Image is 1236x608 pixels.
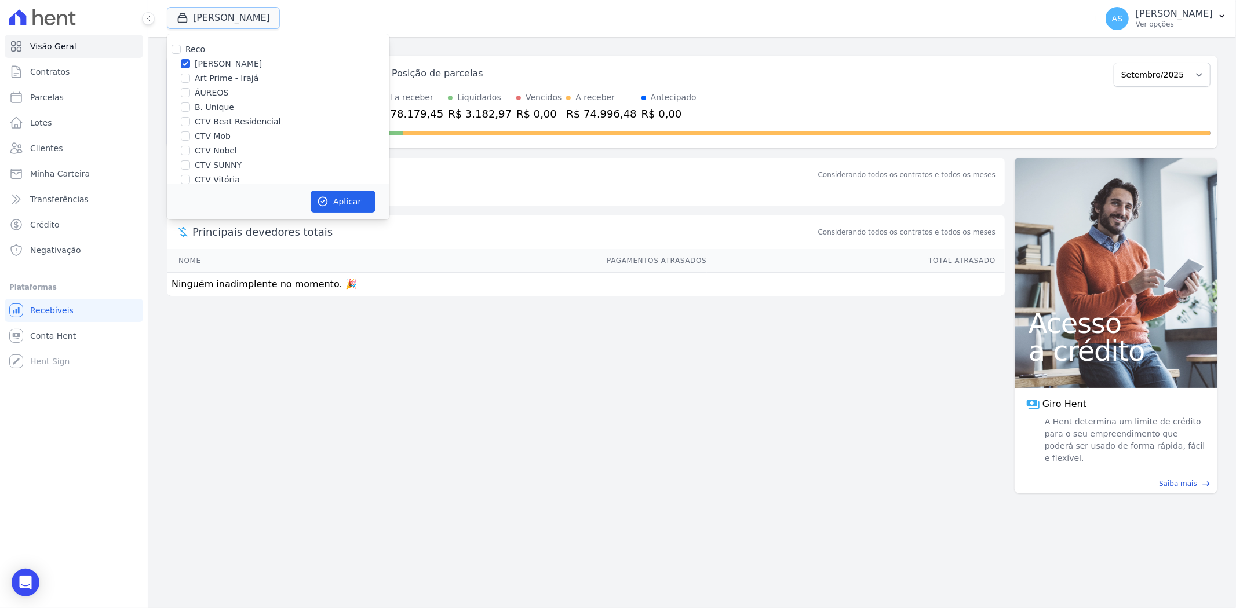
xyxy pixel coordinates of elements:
[30,91,64,103] span: Parcelas
[457,91,501,104] div: Liquidados
[1042,416,1206,464] span: A Hent determina um limite de crédito para o seu empreendimento que poderá ser usado de forma ráp...
[5,162,143,185] a: Minha Carteira
[1022,478,1211,489] a: Saiba mais east
[1029,337,1204,365] span: a crédito
[30,41,76,52] span: Visão Geral
[30,193,89,205] span: Transferências
[566,106,636,122] div: R$ 74.996,48
[30,66,70,78] span: Contratos
[185,45,205,54] label: Reco
[167,7,280,29] button: [PERSON_NAME]
[707,249,1005,273] th: Total Atrasado
[373,106,443,122] div: R$ 78.179,45
[5,35,143,58] a: Visão Geral
[5,188,143,211] a: Transferências
[30,168,90,180] span: Minha Carteira
[311,191,375,213] button: Aplicar
[448,106,512,122] div: R$ 3.182,97
[818,170,996,180] div: Considerando todos os contratos e todos os meses
[12,569,39,596] div: Open Intercom Messenger
[195,87,228,99] label: ÁUREOS
[167,249,316,273] th: Nome
[30,219,60,230] span: Crédito
[5,239,143,262] a: Negativação
[30,244,81,256] span: Negativação
[30,330,76,342] span: Conta Hent
[1159,478,1197,489] span: Saiba mais
[195,145,237,157] label: CTV Nobel
[1042,397,1086,411] span: Giro Hent
[195,101,234,113] label: B. Unique
[5,137,143,160] a: Clientes
[1096,2,1236,35] button: AS [PERSON_NAME] Ver opções
[5,324,143,347] a: Conta Hent
[5,60,143,83] a: Contratos
[167,182,1005,206] p: Sem saldo devedor no momento. 🎉
[526,91,562,104] div: Vencidos
[30,305,74,316] span: Recebíveis
[516,106,562,122] div: R$ 0,00
[392,67,483,80] div: Posição de parcelas
[1136,20,1213,29] p: Ver opções
[30,117,52,129] span: Lotes
[316,249,707,273] th: Pagamentos Atrasados
[195,174,240,186] label: CTV Vitória
[195,130,231,142] label: CTV Mob
[1136,8,1213,20] p: [PERSON_NAME]
[1029,309,1204,337] span: Acesso
[373,91,443,104] div: Total a receber
[5,86,143,109] a: Parcelas
[167,273,1005,296] td: Ninguém inadimplente no momento. 🎉
[195,116,280,128] label: CTV Beat Residencial
[641,106,697,122] div: R$ 0,00
[1202,479,1211,488] span: east
[651,91,697,104] div: Antecipado
[192,224,816,240] span: Principais devedores totais
[195,58,262,70] label: [PERSON_NAME]
[9,280,138,294] div: Plataformas
[5,299,143,322] a: Recebíveis
[30,142,63,154] span: Clientes
[195,72,258,85] label: Art Prime - Irajá
[1112,14,1122,23] span: AS
[5,213,143,236] a: Crédito
[818,227,996,237] span: Considerando todos os contratos e todos os meses
[192,167,816,182] div: Saldo devedor total
[195,159,242,171] label: CTV SUNNY
[575,91,615,104] div: A receber
[5,111,143,134] a: Lotes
